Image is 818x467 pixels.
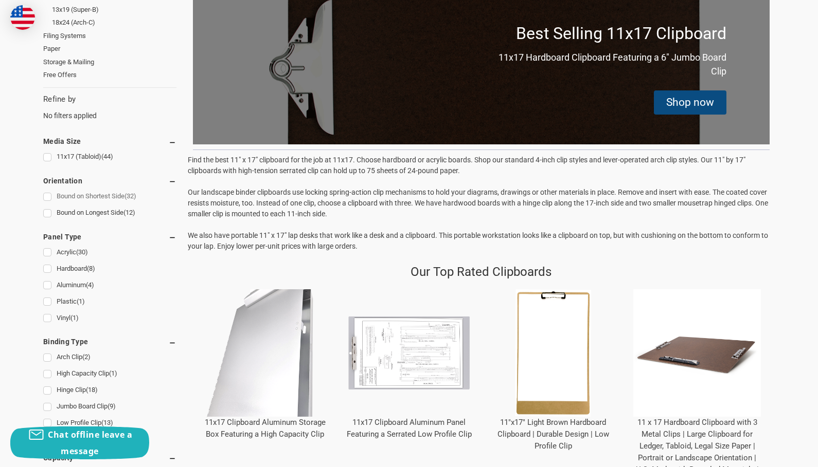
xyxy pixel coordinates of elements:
[86,281,94,289] span: (4)
[43,416,176,430] a: Low Profile Clip
[43,231,176,243] h5: Panel Type
[77,297,85,305] span: (1)
[109,369,117,377] span: (1)
[345,289,473,417] img: 11x17 Clipboard Aluminum Panel Featuring a Serrated Low Profile Clip
[43,135,176,147] h5: Media Size
[633,289,761,417] img: 11 x 17 Hardboard Clipboard with 3 Metal Clips | Large Clipboard for Ledger, Tabloid, Legal Size ...
[201,289,329,417] img: 11x17 Clipboard Aluminum Storage Box Featuring a High Capacity Clip
[188,188,768,218] span: Our landscape binder clipboards use locking spring-action clip mechanisms to hold your diagrams, ...
[43,55,176,69] a: Storage & Mailing
[48,429,132,457] span: Chat offline leave a message
[101,153,113,160] span: (44)
[43,150,176,164] a: 11x17 (Tabloid)
[82,353,91,361] span: (2)
[43,335,176,348] h5: Binding Type
[123,209,135,216] span: (12)
[43,367,176,381] a: High Capacity Clip
[43,206,176,220] a: Bound on Longest Side
[43,350,176,364] a: Arch Clip
[108,402,116,410] span: (9)
[188,156,745,175] span: Find the best 11" x 17" clipboard for the job at 11x17. Choose hardboard or acrylic boards. Shop ...
[516,21,726,46] p: Best Selling 11x17 Clipboard
[43,383,176,397] a: Hinge Clip
[43,94,176,121] div: No filters applied
[43,42,176,55] a: Paper
[43,246,176,259] a: Acrylic
[43,278,176,292] a: Aluminum
[481,281,625,460] div: 11"x17" Light Brown Hardboard Clipboard | Durable Design | Low Profile Clip
[43,68,176,82] a: Free Offers
[43,295,176,309] a: Plastic
[482,50,726,78] p: 11x17 Hardboard Clipboard Featuring a 6" Jumbo Board Clip
[337,281,481,449] div: 11x17 Clipboard Aluminum Panel Featuring a Serrated Low Profile Clip
[10,426,149,459] button: Chat offline leave a message
[43,262,176,276] a: Hardboard
[666,95,714,111] div: Shop now
[125,192,136,200] span: (32)
[70,314,79,322] span: (1)
[43,175,176,187] h5: Orientation
[347,418,472,439] a: 11x17 Clipboard Aluminum Panel Featuring a Serrated Low Profile Clip
[497,418,609,451] a: 11"x17" Light Brown Hardboard Clipboard | Durable Design | Low Profile Clip
[193,281,337,449] div: 11x17 Clipboard Aluminum Storage Box Featuring a High Capacity Clip
[205,418,326,439] a: 11x17 Clipboard Aluminum Storage Box Featuring a High Capacity Clip
[86,386,98,394] span: (18)
[10,5,35,30] img: duty and tax information for United States
[43,94,176,105] h5: Refine by
[87,265,95,272] span: (8)
[654,90,726,115] div: Shop now
[101,419,113,426] span: (13)
[43,29,176,43] a: Filing Systems
[52,3,176,16] a: 13x19 (Super-B)
[489,289,617,417] img: 11"x17" Light Brown Hardboard Clipboard | Durable Design | Low Profile Clip
[43,190,176,203] a: Bound on Shortest Side
[43,311,176,325] a: Vinyl
[76,248,88,256] span: (30)
[43,400,176,414] a: Jumbo Board Clip
[188,231,768,250] span: We also have portable 11" x 17" lap desks that work like a desk and a clipboard. This portable wo...
[411,263,552,281] p: Our Top Rated Clipboards
[52,16,176,29] a: 18x24 (Arch-C)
